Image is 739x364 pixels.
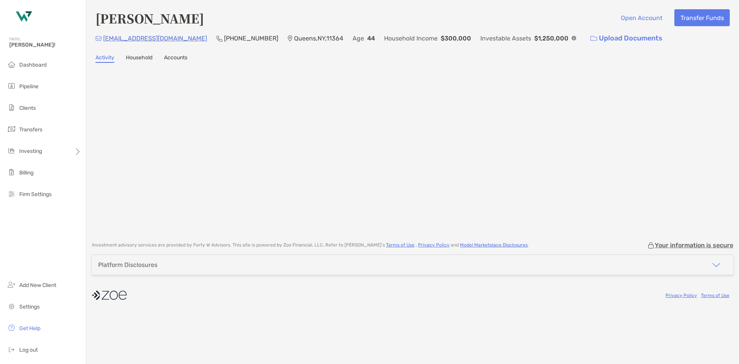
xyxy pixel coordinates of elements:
img: settings icon [7,302,16,311]
a: Privacy Policy [665,293,697,298]
span: Settings [19,304,40,310]
span: Dashboard [19,62,47,68]
a: Model Marketplace Disclosures [460,242,528,248]
p: Investment advisory services are provided by Forty W Advisors . This site is powered by Zoe Finan... [92,242,529,248]
img: get-help icon [7,323,16,332]
span: Firm Settings [19,191,52,198]
img: investing icon [7,146,16,155]
div: Platform Disclosures [98,261,157,268]
p: 44 [367,34,375,43]
img: Zoe Logo [9,3,37,31]
p: Household Income [384,34,438,43]
button: Transfer Funds [674,9,730,26]
span: Add New Client [19,282,56,289]
p: [PHONE_NUMBER] [224,34,278,43]
img: billing icon [7,168,16,177]
img: firm-settings icon [7,189,16,198]
img: clients icon [7,103,16,112]
a: Upload Documents [585,30,667,47]
img: Email Icon [95,36,102,41]
a: Terms of Use [701,293,729,298]
img: Location Icon [288,35,293,42]
span: Billing [19,169,33,176]
span: Clients [19,105,36,111]
span: Get Help [19,325,40,332]
p: $1,250,000 [534,34,568,43]
p: Your information is secure [655,242,733,249]
img: add_new_client icon [7,280,16,289]
p: [EMAIL_ADDRESS][DOMAIN_NAME] [103,34,207,43]
img: button icon [590,36,597,41]
img: logout icon [7,345,16,354]
a: Activity [95,54,114,63]
a: Privacy Policy [418,242,450,248]
span: Log out [19,347,38,353]
button: Open Account [615,9,668,26]
a: Accounts [164,54,187,63]
p: Queens , NY , 11364 [294,34,343,43]
a: Household [126,54,152,63]
p: Age [353,34,364,43]
img: company logo [92,287,127,304]
span: [PERSON_NAME]! [9,42,81,48]
img: dashboard icon [7,60,16,69]
p: $300,000 [441,34,471,43]
img: icon arrow [712,260,721,270]
span: Transfers [19,126,42,133]
img: transfers icon [7,124,16,134]
img: pipeline icon [7,81,16,91]
a: Terms of Use [386,242,415,248]
p: Investable Assets [480,34,531,43]
img: Info Icon [572,36,576,40]
img: Phone Icon [216,35,222,42]
span: Pipeline [19,83,38,90]
span: Investing [19,148,42,154]
h4: [PERSON_NAME] [95,9,204,27]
